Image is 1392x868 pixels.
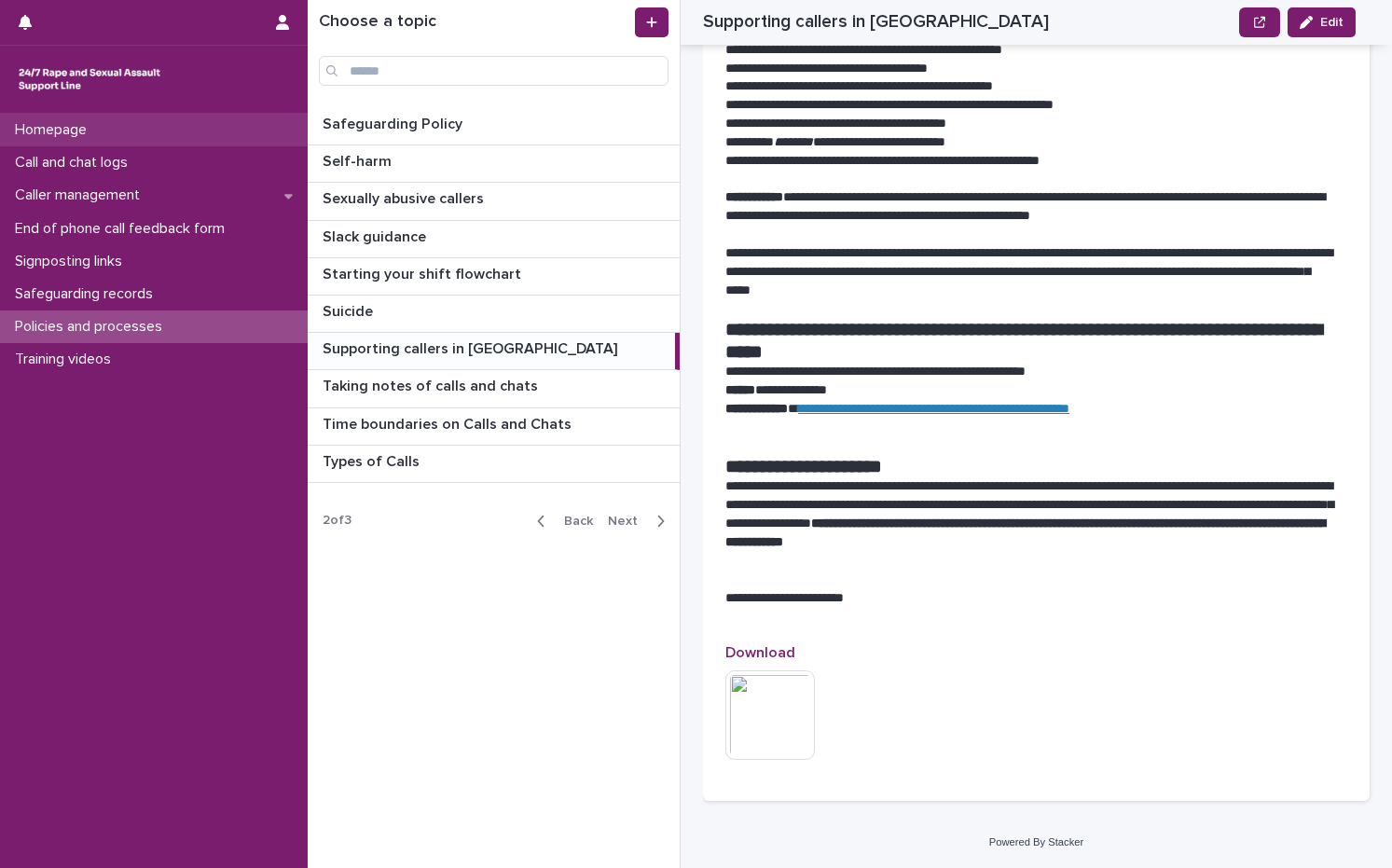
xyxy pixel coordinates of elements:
[323,337,621,358] p: Supporting callers in [GEOGRAPHIC_DATA]
[7,351,126,368] p: Training videos
[308,333,680,370] a: Supporting callers in [GEOGRAPHIC_DATA]Supporting callers in [GEOGRAPHIC_DATA]
[323,149,395,171] p: Self-harm
[323,262,525,283] p: Starting your shift flowchart
[7,154,143,172] p: Call and chat logs
[7,220,240,238] p: End of phone call feedback form
[323,299,377,321] p: Suicide
[308,145,680,183] a: Self-harmSelf-harm
[308,296,680,333] a: SuicideSuicide
[323,449,423,471] p: Types of Calls
[323,112,466,133] p: Safeguarding Policy
[7,285,168,303] p: Safeguarding records
[308,408,680,446] a: Time boundaries on Calls and ChatsTime boundaries on Calls and Chats
[323,412,575,434] p: Time boundaries on Calls and Chats
[308,258,680,296] a: Starting your shift flowchartStarting your shift flowchart
[7,318,177,336] p: Policies and processes
[323,225,430,246] p: Slack guidance
[308,221,680,258] a: Slack guidanceSlack guidance
[7,253,137,270] p: Signposting links
[319,56,668,86] input: Search
[1288,7,1356,37] button: Edit
[319,12,631,33] h1: Choose a topic
[323,186,488,208] p: Sexually abusive callers
[308,183,680,220] a: Sexually abusive callersSexually abusive callers
[308,108,680,145] a: Safeguarding PolicySafeguarding Policy
[703,11,1049,33] h2: Supporting callers in [GEOGRAPHIC_DATA]
[608,515,649,528] span: Next
[15,61,164,98] img: rhQMoQhaT3yELyF149Cw
[7,186,155,204] p: Caller management
[989,836,1083,847] a: Powered By Stacker
[600,513,680,530] button: Next
[7,121,102,139] p: Homepage
[725,645,795,660] span: Download
[522,513,600,530] button: Back
[323,374,542,395] p: Taking notes of calls and chats
[1320,16,1344,29] span: Edit
[308,498,366,544] p: 2 of 3
[553,515,593,528] span: Back
[308,370,680,407] a: Taking notes of calls and chatsTaking notes of calls and chats
[308,446,680,483] a: Types of CallsTypes of Calls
